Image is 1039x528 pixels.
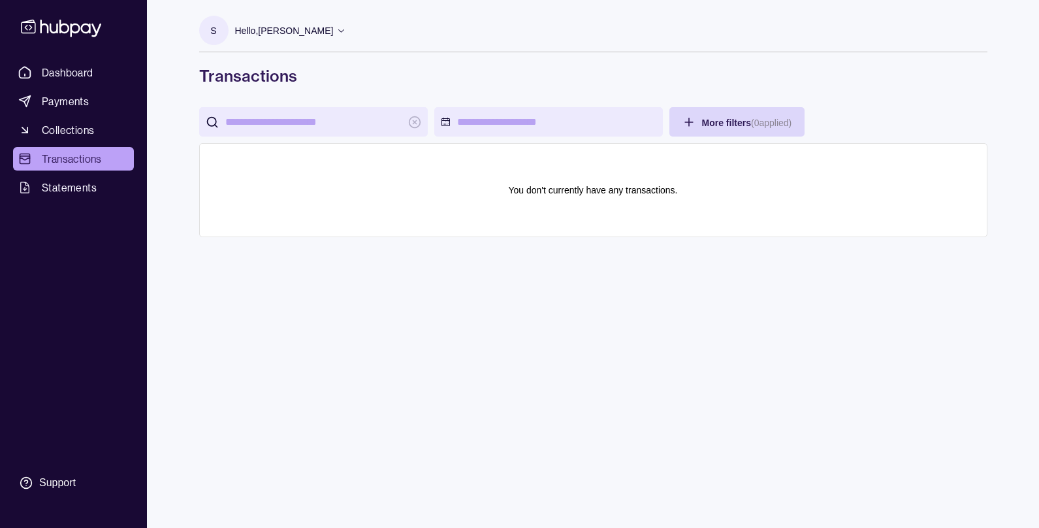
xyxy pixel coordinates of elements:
button: More filters(0applied) [669,107,805,137]
p: Hello, [PERSON_NAME] [235,24,334,38]
a: Payments [13,90,134,113]
span: Transactions [42,151,102,167]
a: Transactions [13,147,134,171]
div: Support [39,476,76,490]
a: Support [13,469,134,497]
input: search [225,107,402,137]
span: More filters [702,118,792,128]
a: Collections [13,118,134,142]
span: Statements [42,180,97,195]
p: You don't currently have any transactions. [509,183,678,197]
p: ( 0 applied) [751,118,791,128]
a: Dashboard [13,61,134,84]
span: Payments [42,93,89,109]
span: Collections [42,122,94,138]
a: Statements [13,176,134,199]
p: S [210,24,216,38]
h1: Transactions [199,65,987,86]
span: Dashboard [42,65,93,80]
